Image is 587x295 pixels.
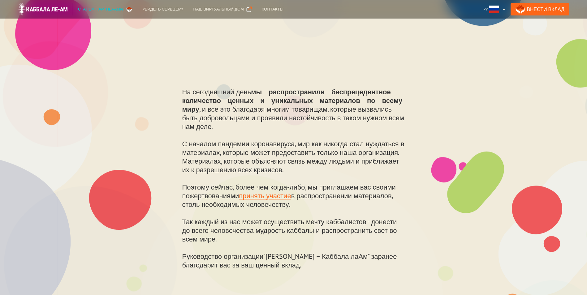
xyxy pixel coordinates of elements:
[511,3,569,15] a: Внести Вклад
[481,3,508,15] div: Ру
[193,6,244,12] div: Наш виртуальный дом
[239,191,291,200] a: принять участие
[143,6,183,12] div: «Видеть сердцем»
[257,3,288,15] a: Контакты
[138,3,188,15] a: «Видеть сердцем»
[483,6,488,12] div: Ру
[78,6,123,12] div: Станем партнерами
[182,88,403,113] strong: мы распространили беспрецедентное количество ценных и уникальных материалов по всему миру
[262,6,283,12] div: Контакты
[182,88,405,269] p: На сегодняшний день , и все это благодаря многим товарищам, которые вызвались быть добровольцами ...
[73,3,138,15] a: Станем партнерами
[188,3,257,15] a: Наш виртуальный дом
